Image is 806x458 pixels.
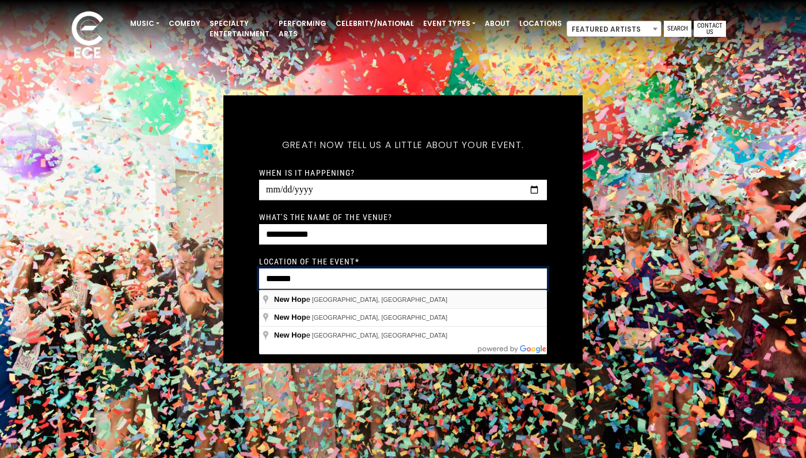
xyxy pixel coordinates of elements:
[419,14,480,33] a: Event Types
[59,8,116,64] img: ece_new_logo_whitev2-1.png
[205,14,274,44] a: Specialty Entertainment
[164,14,205,33] a: Comedy
[480,14,515,33] a: About
[331,14,419,33] a: Celebrity/National
[567,21,661,37] span: Featured Artists
[274,313,312,321] span: e
[259,211,392,222] label: What's the name of the venue?
[274,313,306,321] span: New Hop
[312,314,447,321] span: [GEOGRAPHIC_DATA], [GEOGRAPHIC_DATA]
[259,167,355,177] label: When is it happening?
[126,14,164,33] a: Music
[567,21,661,37] span: Featured Artists
[274,295,312,304] span: e
[515,14,567,33] a: Locations
[664,21,691,37] a: Search
[312,332,447,339] span: [GEOGRAPHIC_DATA], [GEOGRAPHIC_DATA]
[274,14,331,44] a: Performing Arts
[259,124,547,165] h5: Great! Now tell us a little about your event.
[312,296,447,303] span: [GEOGRAPHIC_DATA], [GEOGRAPHIC_DATA]
[274,331,312,339] span: e
[274,331,306,339] span: New Hop
[694,21,726,37] a: Contact Us
[274,295,306,304] span: New Hop
[259,256,359,266] label: Location of the event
